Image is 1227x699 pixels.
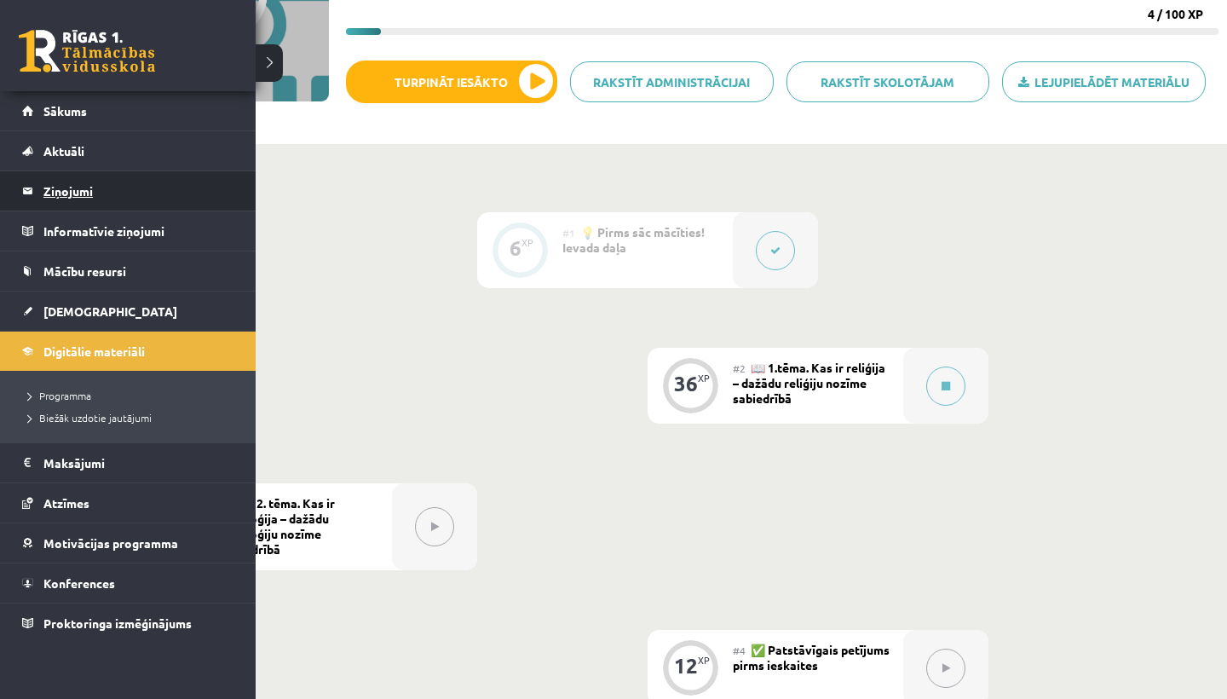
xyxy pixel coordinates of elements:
span: #4 [733,644,746,657]
a: Informatīvie ziņojumi [22,211,234,251]
div: 6 [510,240,521,256]
a: Motivācijas programma [22,523,234,563]
span: #1 [562,226,575,240]
span: [DEMOGRAPHIC_DATA] [43,303,177,319]
a: Aktuāli [22,131,234,170]
div: 12 [674,658,698,673]
a: Digitālie materiāli [22,332,234,371]
button: Turpināt iesākto [346,61,557,103]
a: Maksājumi [22,443,234,482]
a: Konferences [22,563,234,603]
legend: Maksājumi [43,443,234,482]
a: Mācību resursi [22,251,234,291]
a: Ziņojumi [22,171,234,211]
a: Lejupielādēt materiālu [1002,61,1206,102]
span: Konferences [43,575,115,591]
span: #2 [733,361,746,375]
div: XP [698,373,710,383]
a: Rakstīt skolotājam [786,61,990,102]
div: XP [521,238,533,247]
span: 📖 1.tēma. Kas ir reliģija – dažādu reliģiju nozīme sabiedrībā [733,360,885,406]
span: Sākums [43,103,87,118]
span: Aktuāli [43,143,84,159]
span: Biežāk uzdotie jautājumi [21,411,152,425]
a: Rakstīt administrācijai [570,61,774,102]
div: 36 [674,376,698,391]
span: Atzīmes [43,495,89,511]
span: ✅ Patstāvīgais petījums pirms ieskaites [733,642,890,673]
legend: Informatīvie ziņojumi [43,211,234,251]
span: Motivācijas programma [43,535,178,551]
span: Digitālie materiāli [43,344,145,359]
span: 📖 2. tēma. Kas ir ideoloģija – dažādu ideoloģiju nozīme sabiedrībā [222,495,335,557]
div: XP [698,656,710,665]
span: Proktoringa izmēģinājums [43,615,192,631]
a: Rīgas 1. Tālmācības vidusskola [19,30,155,72]
a: Programma [21,388,239,403]
a: Atzīmes [22,483,234,523]
span: Mācību resursi [43,263,126,279]
span: 💡 Pirms sāc mācīties! Ievada daļa [562,224,705,255]
a: Proktoringa izmēģinājums [22,604,234,643]
a: [DEMOGRAPHIC_DATA] [22,292,234,331]
a: Biežāk uzdotie jautājumi [21,410,239,425]
legend: Ziņojumi [43,171,234,211]
span: Programma [21,389,91,402]
a: Sākums [22,91,234,130]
